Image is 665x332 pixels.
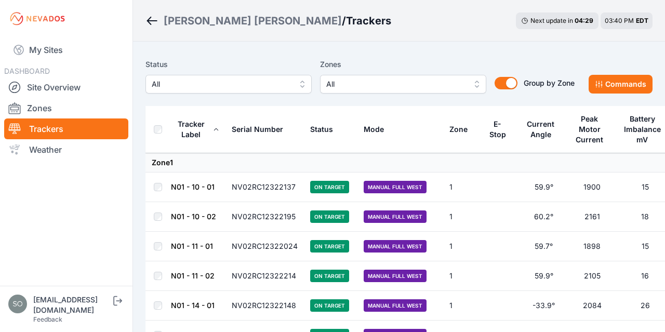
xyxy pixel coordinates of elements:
span: On Target [310,210,349,223]
button: Commands [589,75,653,94]
button: Status [310,117,341,142]
span: Manual Full West [364,270,427,282]
a: N01 - 11 - 02 [171,271,215,280]
td: NV02RC12322137 [225,172,304,202]
a: N01 - 10 - 02 [171,212,216,221]
td: 2084 [568,291,616,321]
div: 04 : 29 [575,17,593,25]
td: 1 [443,232,482,261]
button: All [145,75,312,94]
button: All [320,75,486,94]
td: 1 [443,261,482,291]
span: Group by Zone [524,78,575,87]
button: Current Angle [526,112,562,147]
span: On Target [310,181,349,193]
span: Next update in [530,17,573,24]
span: All [152,78,291,90]
td: 1898 [568,232,616,261]
div: Zone [449,124,468,135]
td: NV02RC12322148 [225,291,304,321]
button: Tracker Label [171,112,219,147]
label: Status [145,58,312,71]
div: Peak Motor Current [574,114,605,145]
span: Manual Full West [364,210,427,223]
a: Weather [4,139,128,160]
span: Manual Full West [364,299,427,312]
td: 1 [443,172,482,202]
button: Zone [449,117,476,142]
a: [PERSON_NAME] [PERSON_NAME] [164,14,342,28]
td: 1900 [568,172,616,202]
img: solarsolutions@nautilussolar.com [8,295,27,313]
div: E-Stop [488,119,507,140]
span: On Target [310,240,349,253]
div: Tracker Label [171,119,211,140]
div: Status [310,124,333,135]
span: EDT [636,17,648,24]
div: Current Angle [526,119,556,140]
a: N01 - 10 - 01 [171,182,215,191]
td: 1 [443,291,482,321]
span: Manual Full West [364,181,427,193]
a: Zones [4,98,128,118]
nav: Breadcrumb [145,7,391,34]
td: 2161 [568,202,616,232]
span: 03:40 PM [605,17,634,24]
td: -33.9° [520,291,568,321]
span: / [342,14,346,28]
td: NV02RC12322214 [225,261,304,291]
button: Peak Motor Current [574,107,610,152]
span: Manual Full West [364,240,427,253]
span: On Target [310,270,349,282]
a: Site Overview [4,77,128,98]
a: Feedback [33,315,62,323]
td: NV02RC12322195 [225,202,304,232]
a: N01 - 11 - 01 [171,242,213,250]
div: Battery Imbalance mV [622,114,662,145]
a: My Sites [4,37,128,62]
label: Zones [320,58,486,71]
h3: Trackers [346,14,391,28]
td: NV02RC12322024 [225,232,304,261]
span: All [326,78,465,90]
td: 60.2° [520,202,568,232]
td: 2105 [568,261,616,291]
div: Serial Number [232,124,283,135]
a: N01 - 14 - 01 [171,301,215,310]
span: On Target [310,299,349,312]
button: Mode [364,117,392,142]
td: 1 [443,202,482,232]
button: E-Stop [488,112,513,147]
button: Serial Number [232,117,291,142]
td: 59.9° [520,261,568,291]
a: Trackers [4,118,128,139]
span: DASHBOARD [4,67,50,75]
td: 59.7° [520,232,568,261]
div: Mode [364,124,384,135]
img: Nevados [8,10,66,27]
td: 59.9° [520,172,568,202]
div: [EMAIL_ADDRESS][DOMAIN_NAME] [33,295,111,315]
